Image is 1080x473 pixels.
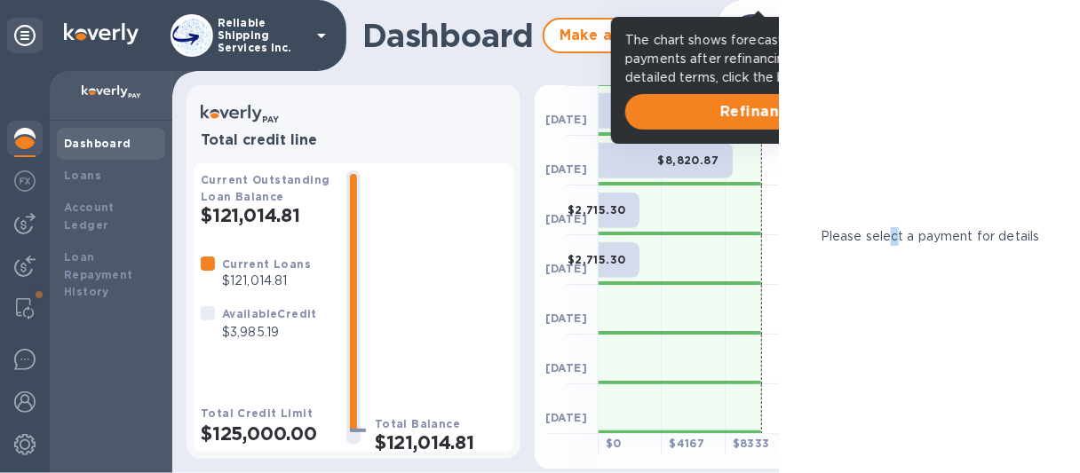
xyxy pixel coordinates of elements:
[543,18,703,53] button: Make a payment
[657,154,719,167] b: $8,820.87
[201,406,313,420] b: Total Credit Limit
[7,18,43,53] div: Unpin categories
[625,94,892,130] button: Refinance
[222,257,311,271] b: Current Loans
[545,411,587,424] b: [DATE]
[14,170,36,192] img: Foreign exchange
[568,203,626,217] b: $2,715.30
[669,437,704,450] b: $ 4167
[222,323,317,342] p: $3,985.19
[64,23,139,44] img: Logo
[64,169,101,182] b: Loans
[545,361,587,374] b: [DATE]
[201,204,332,226] h2: $121,014.81
[821,227,1040,246] p: Please select a payment for details
[559,25,687,46] span: Make a payment
[362,17,534,54] h1: Dashboard
[545,162,587,176] b: [DATE]
[625,31,840,87] p: The chart shows forecasted payments after refinancing. For detailed terms, click the button.
[201,173,330,203] b: Current Outstanding Loan Balance
[201,132,506,149] h3: Total credit line
[639,101,877,122] span: Refinance
[201,422,332,445] h2: $125,000.00
[545,262,587,275] b: [DATE]
[545,311,587,325] b: [DATE]
[64,137,131,150] b: Dashboard
[218,17,306,54] p: Reliable Shipping Services Inc.
[545,212,587,225] b: [DATE]
[222,307,317,320] b: Available Credit
[568,253,626,266] b: $2,715.30
[733,437,770,450] b: $ 8333
[545,113,587,126] b: [DATE]
[375,431,506,453] h2: $121,014.81
[64,250,133,299] b: Loan Repayment History
[222,272,311,290] p: $121,014.81
[64,201,115,232] b: Account Ledger
[606,437,622,450] b: $ 0
[375,417,460,430] b: Total Balance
